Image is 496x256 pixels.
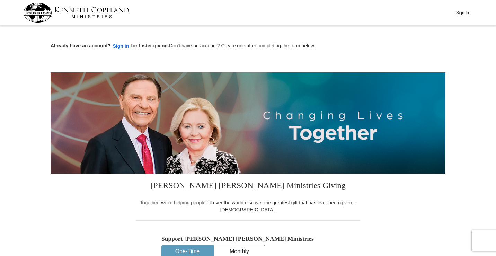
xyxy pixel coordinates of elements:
[111,42,131,50] button: Sign in
[161,235,335,242] h5: Support [PERSON_NAME] [PERSON_NAME] Ministries
[135,199,361,213] div: Together, we're helping people all over the world discover the greatest gift that has ever been g...
[135,174,361,199] h3: [PERSON_NAME] [PERSON_NAME] Ministries Giving
[51,42,445,50] p: Don't have an account? Create one after completing the form below.
[51,43,169,48] strong: Already have an account? for faster giving.
[452,7,473,18] button: Sign In
[23,3,129,23] img: kcm-header-logo.svg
